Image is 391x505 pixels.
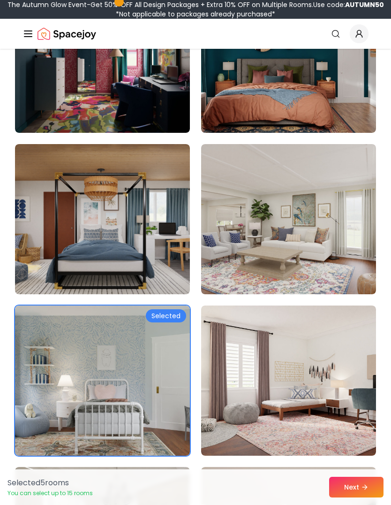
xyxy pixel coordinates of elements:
[201,144,376,294] img: Room room-74
[201,306,376,456] img: Room room-76
[15,144,190,294] img: Room room-73
[146,309,186,322] div: Selected
[116,9,275,19] span: *Not applicable to packages already purchased*
[8,490,93,497] p: You can select up to 15 rooms
[329,477,383,497] button: Next
[15,306,190,456] img: Room room-75
[38,24,96,43] img: Spacejoy Logo
[38,24,96,43] a: Spacejoy
[8,477,93,489] p: Selected 5 room s
[23,19,368,49] nav: Global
